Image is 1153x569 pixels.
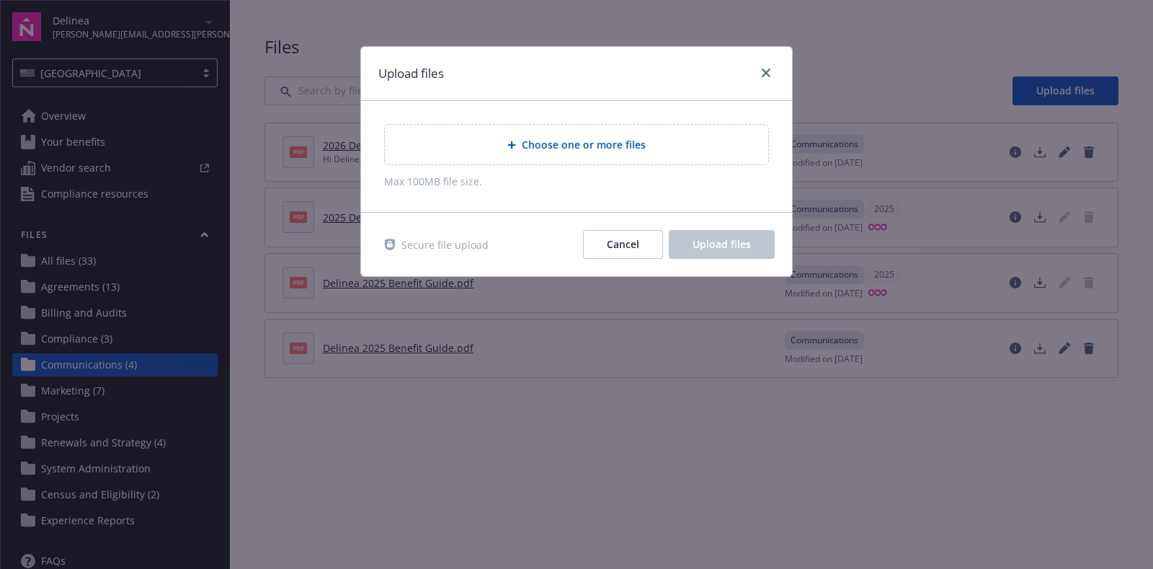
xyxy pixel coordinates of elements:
span: Secure file upload [401,237,489,252]
div: Choose one or more files [384,124,769,165]
button: Upload files [669,230,775,259]
span: Choose one or more files [522,137,646,152]
a: close [757,64,775,81]
span: Max 100MB file size. [384,174,769,189]
span: Upload files [693,237,751,251]
h1: Upload files [378,64,444,83]
span: Cancel [607,237,639,251]
button: Cancel [583,230,663,259]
